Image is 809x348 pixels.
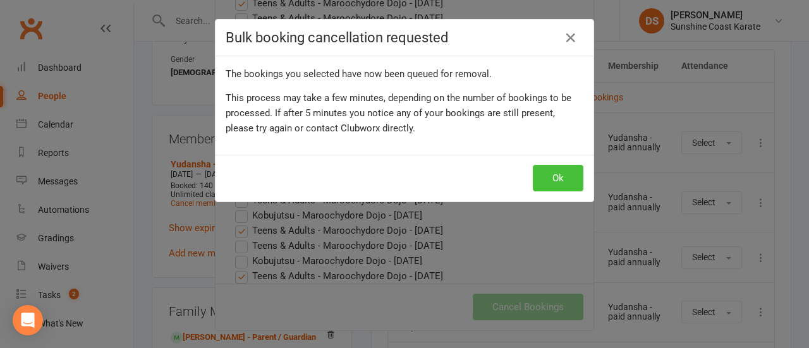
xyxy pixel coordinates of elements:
div: This process may take a few minutes, depending on the number of bookings to be processed. If afte... [226,90,583,136]
a: Close [561,28,581,48]
h4: Bulk booking cancellation requested [226,30,583,45]
div: The bookings you selected have now been queued for removal. [226,66,583,81]
button: Ok [533,165,583,191]
div: Open Intercom Messenger [13,305,43,335]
